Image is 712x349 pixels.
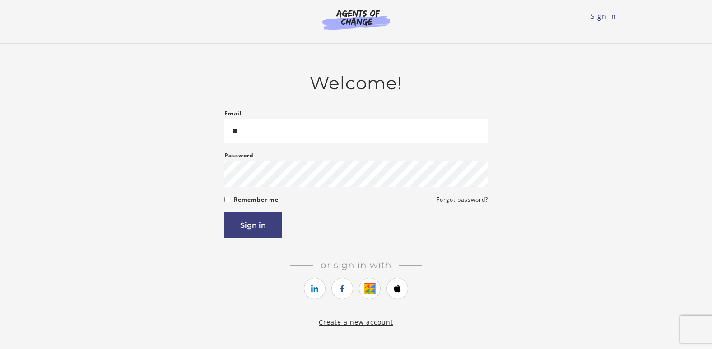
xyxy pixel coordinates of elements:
[224,150,254,161] label: Password
[224,108,242,119] label: Email
[331,278,353,299] a: https://courses.thinkific.com/users/auth/facebook?ss%5Breferral%5D=&ss%5Buser_return_to%5D=&ss%5B...
[386,278,408,299] a: https://courses.thinkific.com/users/auth/apple?ss%5Breferral%5D=&ss%5Buser_return_to%5D=&ss%5Bvis...
[319,318,393,326] a: Create a new account
[313,9,400,30] img: Agents of Change Logo
[304,278,326,299] a: https://courses.thinkific.com/users/auth/linkedin?ss%5Breferral%5D=&ss%5Buser_return_to%5D=&ss%5B...
[437,194,488,205] a: Forgot password?
[224,73,488,94] h2: Welcome!
[313,260,399,271] span: Or sign in with
[234,194,279,205] label: Remember me
[591,11,616,21] a: Sign In
[359,278,381,299] a: https://courses.thinkific.com/users/auth/google?ss%5Breferral%5D=&ss%5Buser_return_to%5D=&ss%5Bvi...
[224,212,282,238] button: Sign in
